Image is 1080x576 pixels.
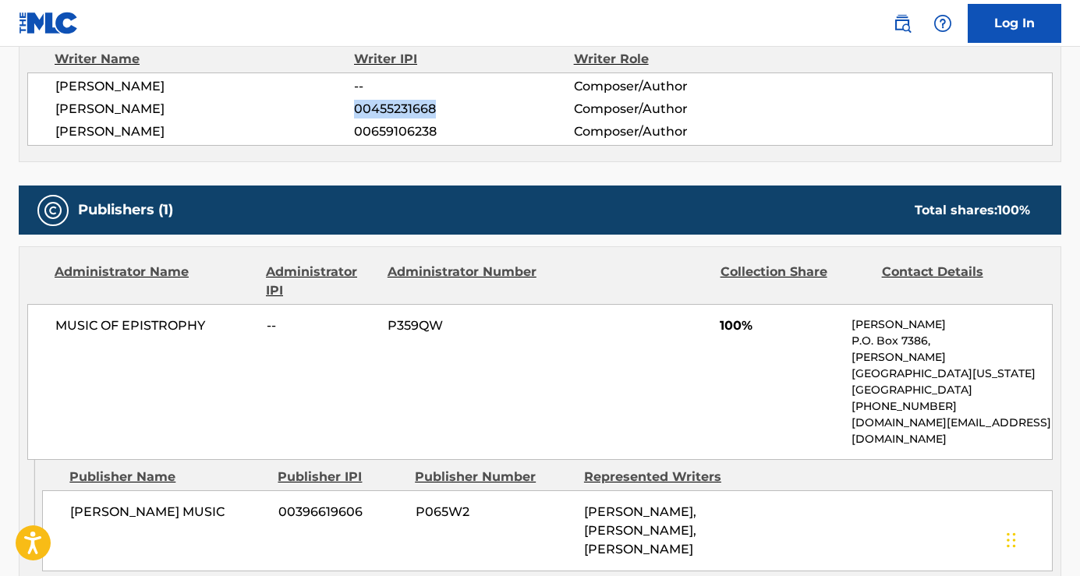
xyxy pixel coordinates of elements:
[927,8,958,39] div: Help
[1007,517,1016,564] div: Drag
[584,504,696,557] span: [PERSON_NAME], [PERSON_NAME], [PERSON_NAME]
[1002,501,1080,576] iframe: Chat Widget
[354,50,574,69] div: Writer IPI
[852,333,1052,349] p: P.O. Box 7386,
[574,77,774,96] span: Composer/Author
[887,8,918,39] a: Public Search
[354,122,573,141] span: 00659106238
[584,468,742,486] div: Represented Writers
[354,77,573,96] span: --
[55,77,354,96] span: [PERSON_NAME]
[721,263,870,300] div: Collection Share
[852,415,1052,447] p: [DOMAIN_NAME][EMAIL_ADDRESS][DOMAIN_NAME]
[278,468,403,486] div: Publisher IPI
[44,201,62,220] img: Publishers
[852,382,1052,398] p: [GEOGRAPHIC_DATA]
[882,263,1032,300] div: Contact Details
[267,316,377,335] span: --
[354,100,573,118] span: 00455231668
[55,122,354,141] span: [PERSON_NAME]
[278,503,403,521] span: 00396619606
[933,14,952,33] img: help
[915,201,1030,220] div: Total shares:
[55,100,354,118] span: [PERSON_NAME]
[852,398,1052,415] p: [PHONE_NUMBER]
[574,122,774,141] span: Composer/Author
[388,316,537,335] span: P359QW
[968,4,1061,43] a: Log In
[55,50,354,69] div: Writer Name
[852,349,1052,382] p: [PERSON_NAME][GEOGRAPHIC_DATA][US_STATE]
[415,468,572,486] div: Publisher Number
[893,14,912,33] img: search
[70,503,267,521] span: [PERSON_NAME] MUSIC
[574,50,774,69] div: Writer Role
[69,468,266,486] div: Publisher Name
[78,201,173,219] h5: Publishers (1)
[55,316,255,335] span: MUSIC OF EPISTROPHY
[852,316,1052,333] p: [PERSON_NAME]
[720,316,839,335] span: 100%
[19,12,79,34] img: MLC Logo
[388,263,537,300] div: Administrator Number
[55,263,254,300] div: Administrator Name
[266,263,376,300] div: Administrator IPI
[416,503,572,521] span: P065W2
[574,100,774,118] span: Composer/Author
[997,203,1030,217] span: 100 %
